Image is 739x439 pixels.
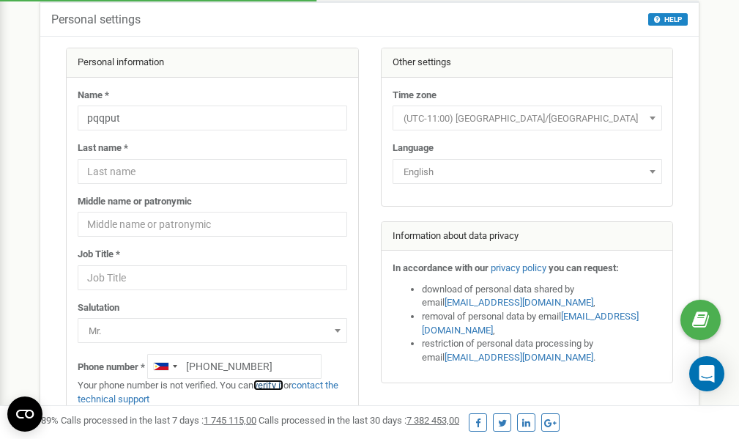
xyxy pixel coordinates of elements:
[382,222,673,251] div: Information about data privacy
[147,354,322,379] input: +1-800-555-55-55
[491,262,546,273] a: privacy policy
[204,415,256,426] u: 1 745 115,00
[398,108,657,129] span: (UTC-11:00) Pacific/Midway
[549,262,619,273] strong: you can request:
[78,265,347,290] input: Job Title
[393,141,434,155] label: Language
[393,106,662,130] span: (UTC-11:00) Pacific/Midway
[422,310,662,337] li: removal of personal data by email ,
[393,262,489,273] strong: In accordance with our
[51,13,141,26] h5: Personal settings
[393,159,662,184] span: English
[67,48,358,78] div: Personal information
[78,318,347,343] span: Mr.
[78,248,120,262] label: Job Title *
[78,212,347,237] input: Middle name or patronymic
[689,356,724,391] div: Open Intercom Messenger
[83,321,342,342] span: Mr.
[445,352,593,363] a: [EMAIL_ADDRESS][DOMAIN_NAME]
[78,106,347,130] input: Name
[398,162,657,182] span: English
[78,159,347,184] input: Last name
[648,13,688,26] button: HELP
[61,415,256,426] span: Calls processed in the last 7 days :
[78,380,338,405] a: contact the technical support
[253,380,283,391] a: verify it
[422,311,639,336] a: [EMAIL_ADDRESS][DOMAIN_NAME]
[422,337,662,364] li: restriction of personal data processing by email .
[259,415,459,426] span: Calls processed in the last 30 days :
[393,89,437,103] label: Time zone
[78,141,128,155] label: Last name *
[78,301,119,315] label: Salutation
[78,379,347,406] p: Your phone number is not verified. You can or
[382,48,673,78] div: Other settings
[78,89,109,103] label: Name *
[7,396,42,432] button: Open CMP widget
[422,283,662,310] li: download of personal data shared by email ,
[78,361,145,375] label: Phone number *
[148,355,182,378] div: Telephone country code
[406,415,459,426] u: 7 382 453,00
[78,195,192,209] label: Middle name or patronymic
[445,297,593,308] a: [EMAIL_ADDRESS][DOMAIN_NAME]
